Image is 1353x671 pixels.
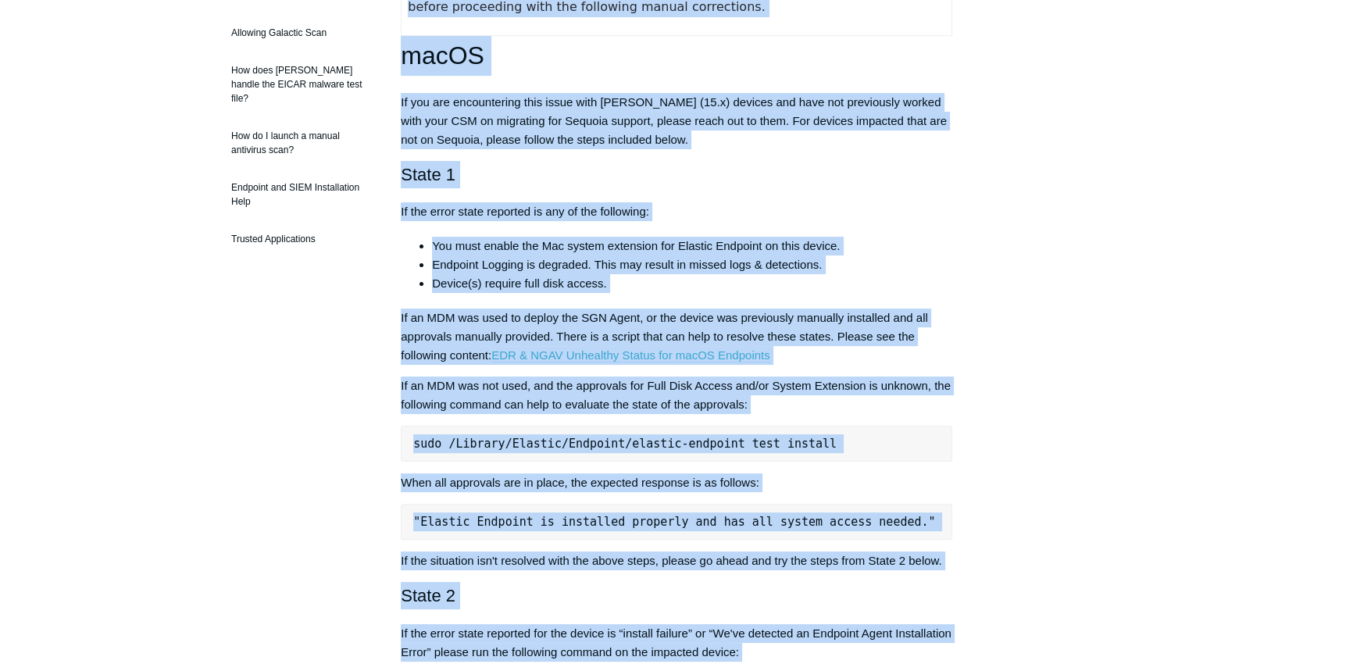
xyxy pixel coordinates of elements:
pre: sudo /Library/Elastic/Endpoint/elastic-endpoint test install [401,426,952,462]
h2: State 2 [401,582,952,609]
p: If the situation isn't resolved with the above steps, please go ahead and try the steps from Stat... [401,551,952,570]
a: How does [PERSON_NAME] handle the EICAR malware test file? [223,55,377,113]
p: If an MDM was used to deploy the SGN Agent, or the device was previously manually installed and a... [401,309,952,365]
a: Endpoint and SIEM Installation Help [223,173,377,216]
a: Allowing Galactic Scan [223,18,377,48]
p: If the error state reported for the device is “install failure” or “We've detected an Endpoint Ag... [401,624,952,662]
a: Trusted Applications [223,224,377,254]
p: When all approvals are in place, the expected response is as follows: [401,473,952,492]
p: If the error state reported is any of the following: [401,202,952,221]
a: EDR & NGAV Unhealthy Status for macOS Endpoints [491,348,770,362]
a: How do I launch a manual antivirus scan? [223,121,377,165]
h1: macOS [401,36,952,76]
h2: State 1 [401,161,952,188]
p: If you are encountering this issue with [PERSON_NAME] (15.x) devices and have not previously work... [401,93,952,149]
li: You must enable the Mac system extension for Elastic Endpoint on this device. [432,237,952,255]
pre: "Elastic Endpoint is installed properly and has all system access needed." [401,504,952,540]
li: Endpoint Logging is degraded. This may result in missed logs & detections. [432,255,952,274]
li: Device(s) require full disk access. [432,274,952,293]
p: If an MDM was not used, and the approvals for Full Disk Access and/or System Extension is unknown... [401,377,952,414]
